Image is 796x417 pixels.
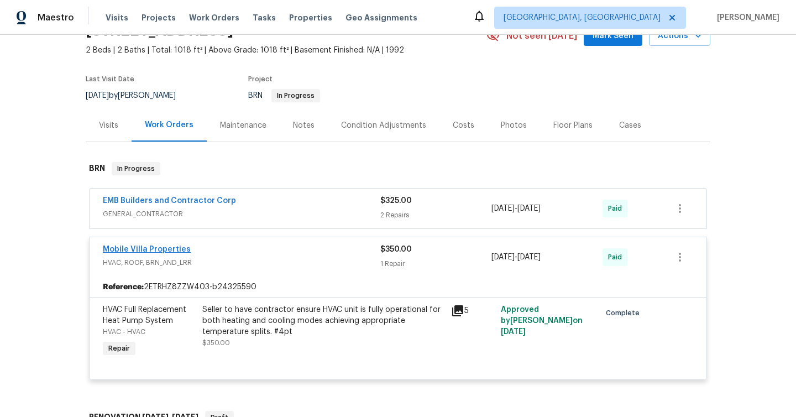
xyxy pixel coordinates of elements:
[38,12,74,23] span: Maestro
[113,163,159,174] span: In Progress
[103,208,380,220] span: GENERAL_CONTRACTOR
[517,253,541,261] span: [DATE]
[491,205,515,212] span: [DATE]
[553,120,593,131] div: Floor Plans
[202,304,444,337] div: Seller to have contractor ensure HVAC unit is fully operational for both heating and cooling mode...
[608,252,626,263] span: Paid
[86,45,486,56] span: 2 Beds | 2 Baths | Total: 1018 ft² | Above Grade: 1018 ft² | Basement Finished: N/A | 1992
[145,119,193,131] div: Work Orders
[99,120,118,131] div: Visits
[501,306,583,336] span: Approved by [PERSON_NAME] on
[86,89,189,102] div: by [PERSON_NAME]
[453,120,474,131] div: Costs
[584,26,642,46] button: Mark Seen
[248,92,320,100] span: BRN
[103,306,186,325] span: HVAC Full Replacement Heat Pump System
[501,120,527,131] div: Photos
[491,253,515,261] span: [DATE]
[106,12,128,23] span: Visits
[658,29,701,43] span: Actions
[86,151,710,186] div: BRN In Progress
[103,257,380,268] span: HVAC, ROOF, BRN_AND_LRR
[248,76,273,82] span: Project
[86,92,109,100] span: [DATE]
[713,12,779,23] span: [PERSON_NAME]
[220,120,266,131] div: Maintenance
[142,12,176,23] span: Projects
[86,76,134,82] span: Last Visit Date
[606,307,644,319] span: Complete
[504,12,661,23] span: [GEOGRAPHIC_DATA], [GEOGRAPHIC_DATA]
[103,246,191,253] a: Mobile Villa Properties
[341,120,426,131] div: Condition Adjustments
[380,246,412,253] span: $350.00
[189,12,239,23] span: Work Orders
[501,328,526,336] span: [DATE]
[491,252,541,263] span: -
[289,12,332,23] span: Properties
[491,203,541,214] span: -
[517,205,541,212] span: [DATE]
[649,26,710,46] button: Actions
[593,29,633,43] span: Mark Seen
[104,343,134,354] span: Repair
[202,340,230,346] span: $350.00
[380,197,412,205] span: $325.00
[90,277,706,297] div: 2ETRHZ8ZZW403-b24325590
[86,25,233,36] h2: [STREET_ADDRESS]
[380,258,491,269] div: 1 Repair
[293,120,315,131] div: Notes
[103,197,236,205] a: EMB Builders and Contractor Corp
[89,162,105,175] h6: BRN
[103,282,144,293] b: Reference:
[380,210,491,221] div: 2 Repairs
[103,329,145,335] span: HVAC - HVAC
[273,92,319,99] span: In Progress
[619,120,641,131] div: Cases
[506,30,577,41] span: Not seen [DATE]
[451,304,494,317] div: 5
[345,12,417,23] span: Geo Assignments
[608,203,626,214] span: Paid
[253,14,276,22] span: Tasks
